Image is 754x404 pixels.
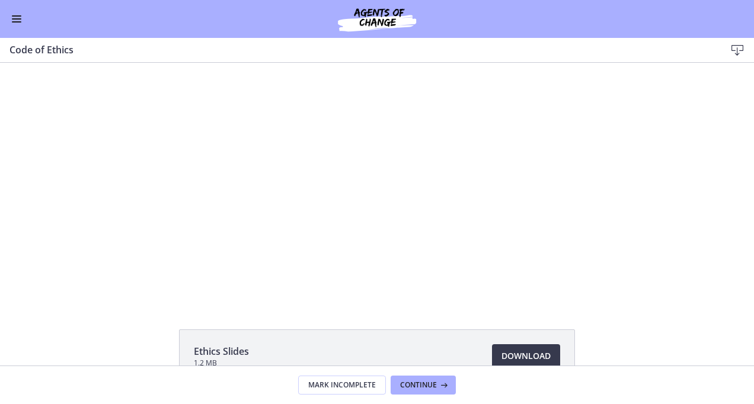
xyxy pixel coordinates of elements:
[9,12,24,26] button: Enable menu
[298,376,386,395] button: Mark Incomplete
[194,358,249,368] span: 1.2 MB
[308,380,376,390] span: Mark Incomplete
[400,380,437,390] span: Continue
[306,5,448,33] img: Agents of Change
[501,349,551,363] span: Download
[391,376,456,395] button: Continue
[492,344,560,368] a: Download
[9,43,707,57] h3: Code of Ethics
[194,344,249,358] span: Ethics Slides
